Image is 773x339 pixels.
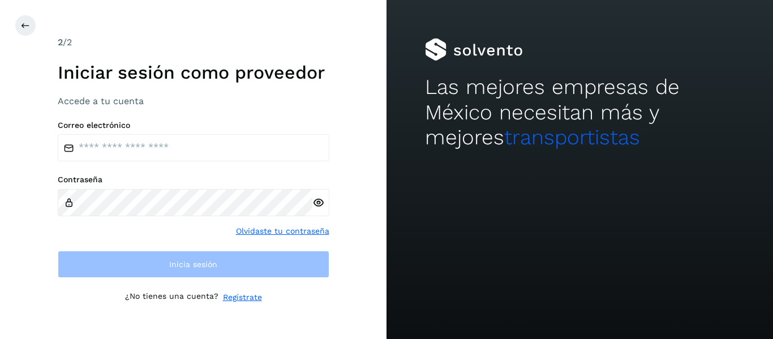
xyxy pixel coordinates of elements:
[58,37,63,48] span: 2
[223,291,262,303] a: Regístrate
[58,62,329,83] h1: Iniciar sesión como proveedor
[58,175,329,184] label: Contraseña
[125,291,218,303] p: ¿No tienes una cuenta?
[504,125,640,149] span: transportistas
[425,75,734,150] h2: Las mejores empresas de México necesitan más y mejores
[236,225,329,237] a: Olvidaste tu contraseña
[169,260,217,268] span: Inicia sesión
[58,251,329,278] button: Inicia sesión
[58,121,329,130] label: Correo electrónico
[58,36,329,49] div: /2
[58,96,329,106] h3: Accede a tu cuenta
